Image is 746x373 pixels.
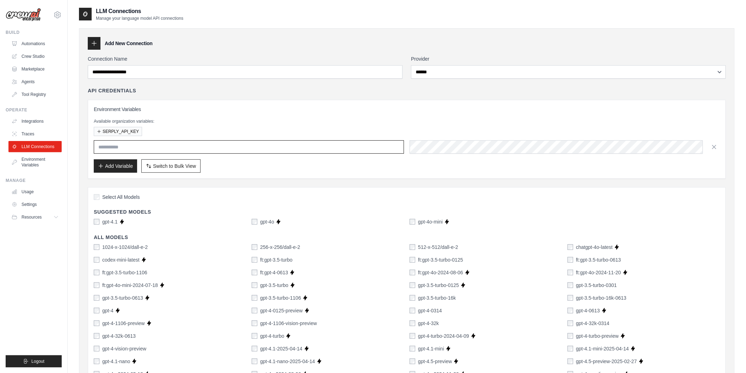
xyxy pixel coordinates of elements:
[418,332,469,340] label: gpt-4-turbo-2024-04-09
[8,141,62,152] a: LLM Connections
[568,295,573,301] input: gpt-3.5-turbo-16k-0613
[8,154,62,171] a: Environment Variables
[576,332,619,340] label: gpt-4-turbo-preview
[418,307,442,314] label: gpt-4-0314
[96,16,183,21] p: Manage your language model API connections
[576,256,621,263] label: ft:gpt-3.5-turbo-0613
[102,358,130,365] label: gpt-4.1-nano
[96,7,183,16] h2: LLM Connections
[410,257,415,263] input: ft:gpt-3.5-turbo-0125
[252,257,257,263] input: ft:gpt-3.5-turbo
[418,269,463,276] label: ft:gpt-4o-2024-08-06
[418,358,452,365] label: gpt-4.5-preview
[31,359,44,364] span: Logout
[252,320,257,326] input: gpt-4-1106-vision-preview
[260,294,301,301] label: gpt-3.5-turbo-1106
[8,128,62,140] a: Traces
[260,307,303,314] label: gpt-4-0125-preview
[252,282,257,288] input: gpt-3.5-turbo
[141,159,201,173] button: Switch to Bulk View
[411,55,726,62] label: Provider
[94,295,99,301] input: gpt-3.5-turbo-0613
[576,345,629,352] label: gpt-4.1-mini-2025-04-14
[260,244,300,251] label: 256-x-256/dall-e-2
[260,256,293,263] label: ft:gpt-3.5-turbo
[6,8,41,22] img: Logo
[102,282,158,289] label: ft:gpt-4o-mini-2024-07-18
[94,118,720,124] p: Available organization variables:
[8,186,62,197] a: Usage
[252,219,257,225] input: gpt-4o
[102,218,118,225] label: gpt-4.1
[153,163,196,170] span: Switch to Bulk View
[418,256,463,263] label: ft:gpt-3.5-turbo-0125
[94,244,99,250] input: 1024-x-1024/dall-e-2
[94,127,142,136] button: SERPLY_API_KEY
[576,320,610,327] label: gpt-4-32k-0314
[260,345,302,352] label: gpt-4.1-2025-04-14
[410,333,415,339] input: gpt-4-turbo-2024-04-09
[8,89,62,100] a: Tool Registry
[260,282,288,289] label: gpt-3.5-turbo
[102,244,148,251] label: 1024-x-1024/dall-e-2
[410,359,415,364] input: gpt-4.5-preview
[94,219,99,225] input: gpt-4.1
[568,359,573,364] input: gpt-4.5-preview-2025-02-27
[568,320,573,326] input: gpt-4-32k-0314
[94,320,99,326] input: gpt-4-1106-preview
[568,244,573,250] input: chatgpt-4o-latest
[94,159,137,173] button: Add Variable
[102,345,146,352] label: gpt-4-vision-preview
[102,307,114,314] label: gpt-4
[94,234,720,241] h4: All Models
[252,308,257,313] input: gpt-4-0125-preview
[88,55,403,62] label: Connection Name
[8,76,62,87] a: Agents
[252,346,257,351] input: gpt-4.1-2025-04-14
[94,208,720,215] h4: Suggested Models
[94,194,99,200] input: Select All Models
[8,212,62,223] button: Resources
[252,270,257,275] input: ft:gpt-4-0613
[410,219,415,225] input: gpt-4o-mini
[418,244,458,251] label: 512-x-512/dall-e-2
[418,345,444,352] label: gpt-4.1-mini
[260,332,284,340] label: gpt-4-turbo
[252,244,257,250] input: 256-x-256/dall-e-2
[410,320,415,326] input: gpt-4-32k
[568,270,573,275] input: ft:gpt-4o-2024-11-20
[568,257,573,263] input: ft:gpt-3.5-turbo-0613
[105,40,153,47] h3: Add New Connection
[252,333,257,339] input: gpt-4-turbo
[22,214,42,220] span: Resources
[576,358,637,365] label: gpt-4.5-preview-2025-02-27
[568,308,573,313] input: gpt-4-0613
[576,282,617,289] label: gpt-3.5-turbo-0301
[410,346,415,351] input: gpt-4.1-mini
[576,294,626,301] label: gpt-3.5-turbo-16k-0613
[418,294,456,301] label: gpt-3.5-turbo-16k
[568,282,573,288] input: gpt-3.5-turbo-0301
[94,308,99,313] input: gpt-4
[102,256,140,263] label: codex-mini-latest
[260,320,317,327] label: gpt-4-1106-vision-preview
[94,359,99,364] input: gpt-4.1-nano
[260,218,274,225] label: gpt-4o
[260,358,315,365] label: gpt-4.1-nano-2025-04-14
[8,63,62,75] a: Marketplace
[568,333,573,339] input: gpt-4-turbo-preview
[410,244,415,250] input: 512-x-512/dall-e-2
[8,51,62,62] a: Crew Studio
[410,308,415,313] input: gpt-4-0314
[6,107,62,113] div: Operate
[102,269,147,276] label: ft:gpt-3.5-turbo-1106
[88,87,136,94] h4: API Credentials
[6,178,62,183] div: Manage
[6,355,62,367] button: Logout
[8,199,62,210] a: Settings
[6,30,62,35] div: Build
[94,333,99,339] input: gpt-4-32k-0613
[410,282,415,288] input: gpt-3.5-turbo-0125
[102,320,145,327] label: gpt-4-1106-preview
[418,282,459,289] label: gpt-3.5-turbo-0125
